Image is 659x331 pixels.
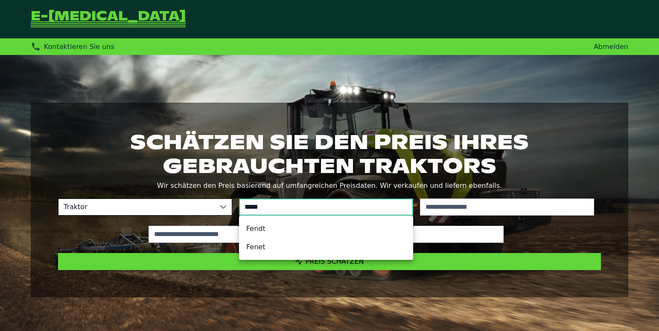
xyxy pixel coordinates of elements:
span: Kontaktieren Sie uns [44,43,114,51]
ul: Option List [239,216,413,259]
span: Traktor [58,199,215,215]
li: Fenet [239,238,413,256]
p: Wir schätzen den Preis basierend auf umfangreichen Preisdaten. Wir verkaufen und liefern ebenfalls. [58,180,601,192]
div: Kontaktieren Sie uns [31,42,114,52]
a: Zurück zur Startseite [31,10,186,28]
a: Abmelden [594,43,628,51]
h1: Schätzen Sie den Preis Ihres gebrauchten Traktors [58,130,601,178]
button: Preis schätzen [58,253,601,270]
span: Preis schätzen [306,257,364,265]
li: Fendt [239,219,413,238]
